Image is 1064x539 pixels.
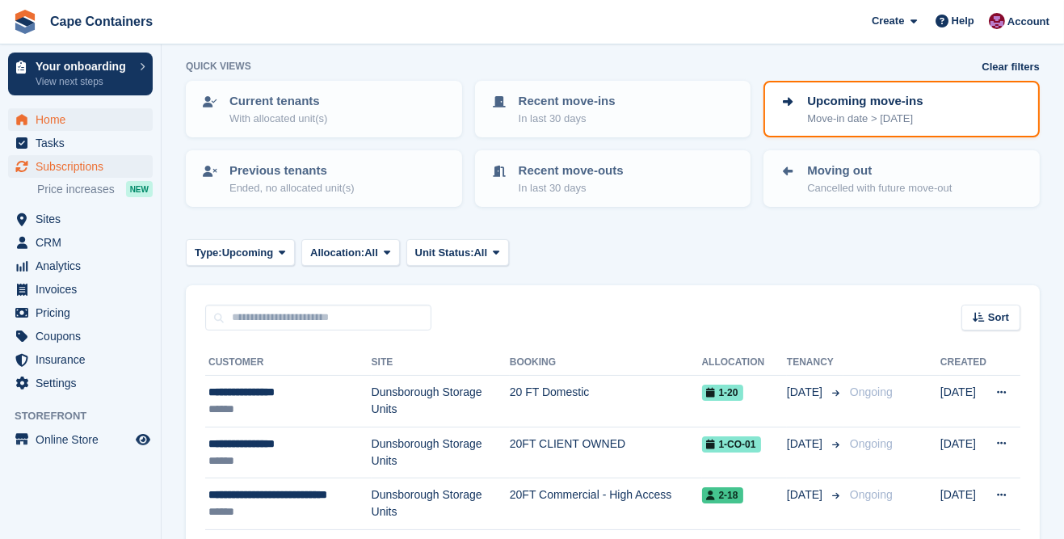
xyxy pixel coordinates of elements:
span: 1-20 [702,385,743,401]
p: In last 30 days [519,111,616,127]
a: menu [8,348,153,371]
a: menu [8,372,153,394]
a: menu [8,255,153,277]
span: Upcoming [222,245,274,261]
a: Recent move-ins In last 30 days [477,82,750,136]
p: With allocated unit(s) [229,111,327,127]
a: menu [8,108,153,131]
td: Dunsborough Storage Units [372,478,510,530]
th: Customer [205,350,372,376]
a: Previous tenants Ended, no allocated unit(s) [187,152,461,205]
td: 20FT Commercial - High Access [510,478,702,530]
p: Move-in date > [DATE] [807,111,923,127]
a: Moving out Cancelled with future move-out [765,152,1038,205]
th: Booking [510,350,702,376]
th: Created [940,350,986,376]
span: [DATE] [787,384,826,401]
span: Tasks [36,132,132,154]
a: menu [8,301,153,324]
h6: Quick views [186,59,251,74]
p: Your onboarding [36,61,132,72]
span: Subscriptions [36,155,132,178]
span: CRM [36,231,132,254]
a: menu [8,325,153,347]
p: View next steps [36,74,132,89]
a: Your onboarding View next steps [8,53,153,95]
a: menu [8,231,153,254]
a: Recent move-outs In last 30 days [477,152,750,205]
span: Analytics [36,255,132,277]
span: Sort [988,310,1009,326]
p: Current tenants [229,92,327,111]
span: All [474,245,488,261]
p: Upcoming move-ins [807,92,923,111]
span: Insurance [36,348,132,371]
span: Ongoing [850,488,893,501]
span: 2-18 [702,487,743,503]
a: Cape Containers [44,8,159,35]
a: menu [8,155,153,178]
th: Tenancy [787,350,843,376]
a: Preview store [133,430,153,449]
p: Ended, no allocated unit(s) [229,180,355,196]
p: Previous tenants [229,162,355,180]
a: Clear filters [982,59,1040,75]
th: Allocation [702,350,787,376]
a: Upcoming move-ins Move-in date > [DATE] [765,82,1038,136]
span: Ongoing [850,385,893,398]
td: 20 FT Domestic [510,376,702,427]
span: Pricing [36,301,132,324]
span: [DATE] [787,486,826,503]
span: Online Store [36,428,132,451]
td: [DATE] [940,376,986,427]
p: Moving out [807,162,952,180]
td: Dunsborough Storage Units [372,427,510,478]
th: Site [372,350,510,376]
td: 20FT CLIENT OWNED [510,427,702,478]
span: Sites [36,208,132,230]
img: Matt Dollisson [989,13,1005,29]
p: Recent move-ins [519,92,616,111]
img: stora-icon-8386f47178a22dfd0bd8f6a31ec36ba5ce8667c1dd55bd0f319d3a0aa187defe.svg [13,10,37,34]
span: Ongoing [850,437,893,450]
td: Dunsborough Storage Units [372,376,510,427]
button: Unit Status: All [406,239,509,266]
p: In last 30 days [519,180,624,196]
span: Allocation: [310,245,364,261]
span: Create [872,13,904,29]
a: menu [8,428,153,451]
div: NEW [126,181,153,197]
span: 1-CO-01 [702,436,761,453]
a: menu [8,132,153,154]
span: All [364,245,378,261]
a: menu [8,208,153,230]
span: Help [952,13,974,29]
button: Allocation: All [301,239,400,266]
span: Invoices [36,278,132,301]
a: menu [8,278,153,301]
span: Account [1007,14,1049,30]
span: Price increases [37,182,115,197]
td: [DATE] [940,427,986,478]
span: Type: [195,245,222,261]
span: Home [36,108,132,131]
span: Unit Status: [415,245,474,261]
td: [DATE] [940,478,986,530]
span: [DATE] [787,436,826,453]
button: Type: Upcoming [186,239,295,266]
span: Coupons [36,325,132,347]
p: Cancelled with future move-out [807,180,952,196]
a: Price increases NEW [37,180,153,198]
p: Recent move-outs [519,162,624,180]
span: Storefront [15,408,161,424]
a: Current tenants With allocated unit(s) [187,82,461,136]
span: Settings [36,372,132,394]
